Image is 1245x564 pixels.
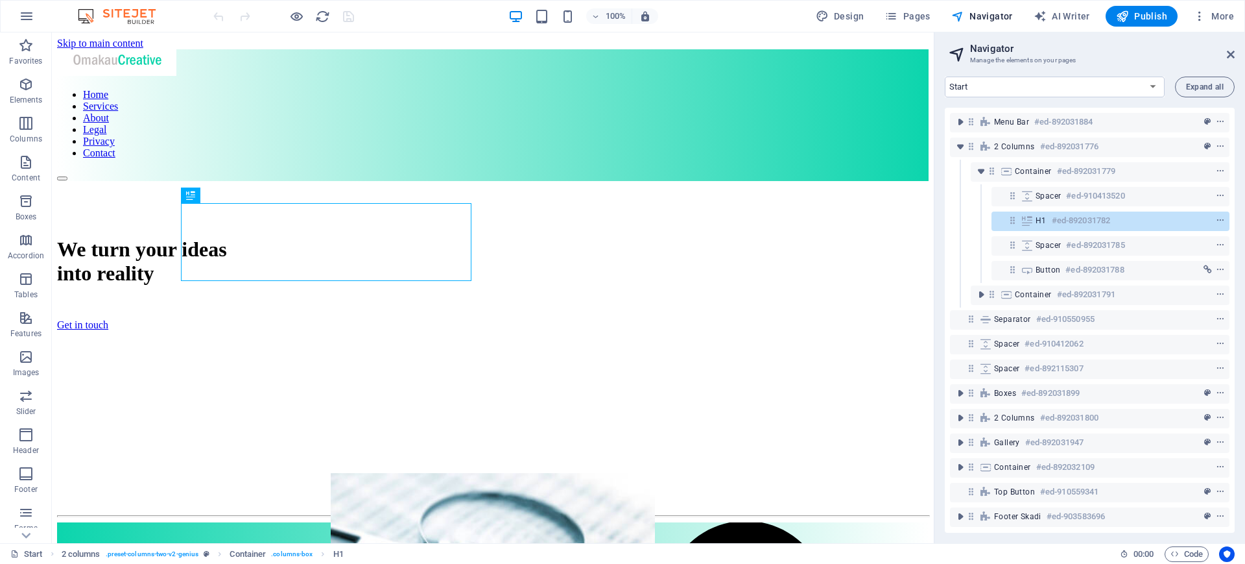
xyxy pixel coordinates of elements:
[10,134,42,144] p: Columns
[994,487,1035,497] span: Top button
[1106,6,1178,27] button: Publish
[639,10,651,22] i: On resize automatically adjust zoom level to fit chosen device.
[1214,386,1227,401] button: context-menu
[1133,546,1154,562] span: 00 00
[1040,139,1098,154] h6: #ed-892031776
[1034,10,1090,23] span: AI Writer
[12,173,40,183] p: Content
[1036,460,1095,475] h6: #ed-892032109
[1170,546,1203,562] span: Code
[13,445,39,456] p: Header
[1036,312,1095,327] h6: #ed-910550955
[10,95,43,105] p: Elements
[1214,361,1227,376] button: context-menu
[14,289,38,300] p: Tables
[1201,386,1214,401] button: preset
[994,117,1029,127] span: Menu Bar
[1193,10,1234,23] span: More
[1186,83,1224,91] span: Expand all
[16,406,36,417] p: Slider
[5,5,91,16] a: Skip to main content
[994,363,1019,374] span: Spacer
[333,546,344,562] span: Click to select. Double-click to edit
[9,56,42,66] p: Favorites
[953,139,968,154] button: toggle-expand
[953,386,968,401] button: toggle-expand
[14,484,38,495] p: Footer
[994,314,1031,325] span: Separator
[953,509,968,524] button: toggle-expand
[1201,509,1214,524] button: preset
[1214,287,1227,302] button: context-menu
[994,388,1016,398] span: Boxes
[953,410,968,426] button: toggle-expand
[1201,435,1214,450] button: preset
[970,43,1235,55] h2: Navigator
[289,8,304,24] button: Click here to leave preview mode and continue editing
[1040,484,1098,500] h6: #ed-910559341
[315,9,330,24] i: Reload page
[1057,287,1115,302] h6: #ed-892031791
[1214,336,1227,352] button: context-menu
[13,367,40,378] p: Images
[1066,238,1124,253] h6: #ed-892031785
[953,114,968,130] button: toggle-expand
[1165,546,1209,562] button: Code
[1214,509,1227,524] button: context-menu
[1201,262,1214,278] button: link
[62,546,101,562] span: Click to select. Double-click to edit
[14,523,38,533] p: Forms
[1015,289,1052,300] span: Container
[1214,114,1227,130] button: context-menu
[970,55,1209,66] h3: Manage the elements on your pages
[75,8,172,24] img: Editor Logo
[1036,265,1060,275] span: Button
[946,6,1018,27] button: Navigator
[8,251,44,261] p: Accordion
[1025,336,1083,352] h6: #ed-910412062
[204,550,209,558] i: This element is a customizable preset
[816,10,864,23] span: Design
[1047,509,1105,524] h6: #ed-903583696
[10,328,41,339] p: Features
[973,287,989,302] button: toggle-expand
[994,462,1031,472] span: Container
[1214,262,1227,278] button: context-menu
[1188,6,1239,27] button: More
[951,10,1013,23] span: Navigator
[1040,410,1098,426] h6: #ed-892031800
[1034,114,1093,130] h6: #ed-892031884
[1201,484,1214,500] button: preset
[106,546,199,562] span: . preset-columns-two-v2-genius
[1036,191,1061,201] span: Spacer
[1116,10,1167,23] span: Publish
[10,546,43,562] a: Click to cancel selection. Double-click to open Pages
[1214,213,1227,228] button: context-menu
[16,212,37,222] p: Boxes
[1214,312,1227,327] button: context-menu
[811,6,870,27] button: Design
[1015,166,1052,177] span: Container
[994,437,1020,448] span: Gallery
[1214,435,1227,450] button: context-menu
[1214,238,1227,253] button: context-menu
[1201,139,1214,154] button: preset
[62,546,344,562] nav: breadcrumb
[1021,386,1080,401] h6: #ed-892031899
[973,164,989,179] button: toggle-expand
[1214,460,1227,475] button: context-menu
[1065,262,1124,278] h6: #ed-892031788
[1214,139,1227,154] button: context-menu
[1214,188,1227,204] button: context-menu
[586,8,632,24] button: 100%
[953,435,968,450] button: toggle-expand
[879,6,935,27] button: Pages
[230,546,266,562] span: Click to select. Double-click to edit
[1066,188,1124,204] h6: #ed-910413520
[1036,215,1047,226] span: H1
[1052,213,1110,228] h6: #ed-892031782
[1143,549,1144,559] span: :
[1201,410,1214,426] button: preset
[271,546,313,562] span: . columns-box
[884,10,930,23] span: Pages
